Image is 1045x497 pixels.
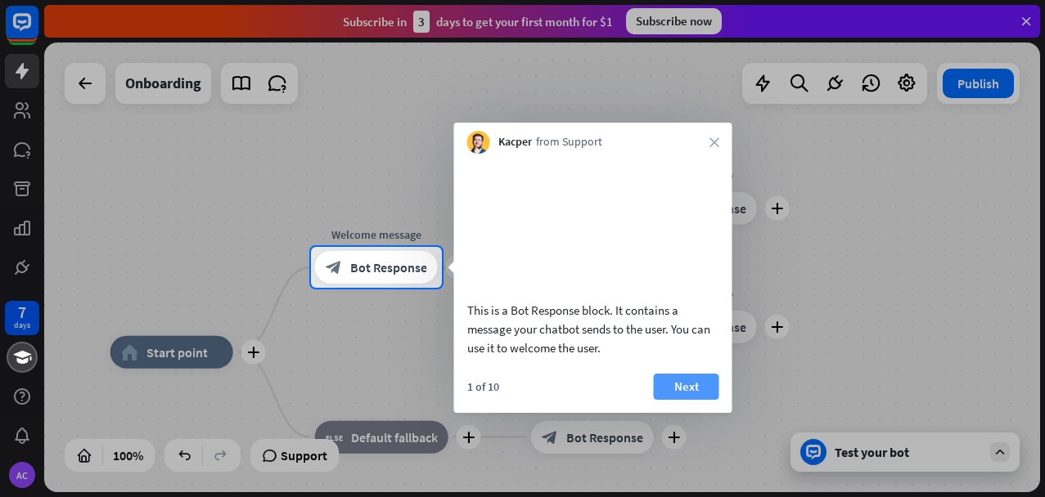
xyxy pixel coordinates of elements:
button: Next [654,374,719,400]
span: from Support [536,134,602,150]
i: close [709,137,719,147]
i: block_bot_response [326,259,342,275]
div: 1 of 10 [467,379,499,394]
span: Bot Response [350,259,427,275]
div: This is a Bot Response block. It contains a message your chatbot sends to the user. You can use i... [467,301,719,357]
span: Kacper [498,134,532,150]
